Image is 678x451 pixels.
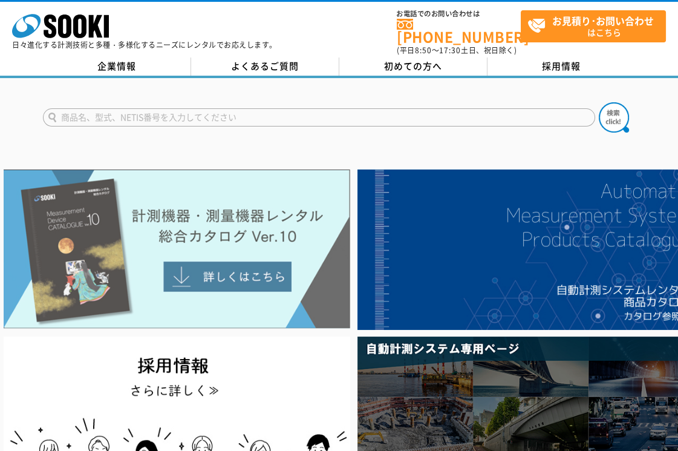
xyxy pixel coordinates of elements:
img: Catalog Ver10 [4,170,350,329]
a: お見積り･お問い合わせはこちら [521,10,666,42]
span: 8:50 [415,45,432,56]
a: よくあるご質問 [191,58,339,76]
span: 17:30 [439,45,461,56]
span: 初めての方へ [384,59,442,73]
strong: お見積り･お問い合わせ [552,13,654,28]
p: 日々進化する計測技術と多種・多様化するニーズにレンタルでお応えします。 [12,41,277,48]
span: はこちら [527,11,665,41]
a: 採用情報 [487,58,636,76]
a: 初めての方へ [339,58,487,76]
span: お電話でのお問い合わせは [397,10,521,18]
input: 商品名、型式、NETIS番号を入力してください [43,108,595,127]
span: (平日 ～ 土日、祝日除く) [397,45,517,56]
img: btn_search.png [599,102,629,133]
a: 企業情報 [43,58,191,76]
a: [PHONE_NUMBER] [397,19,521,44]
